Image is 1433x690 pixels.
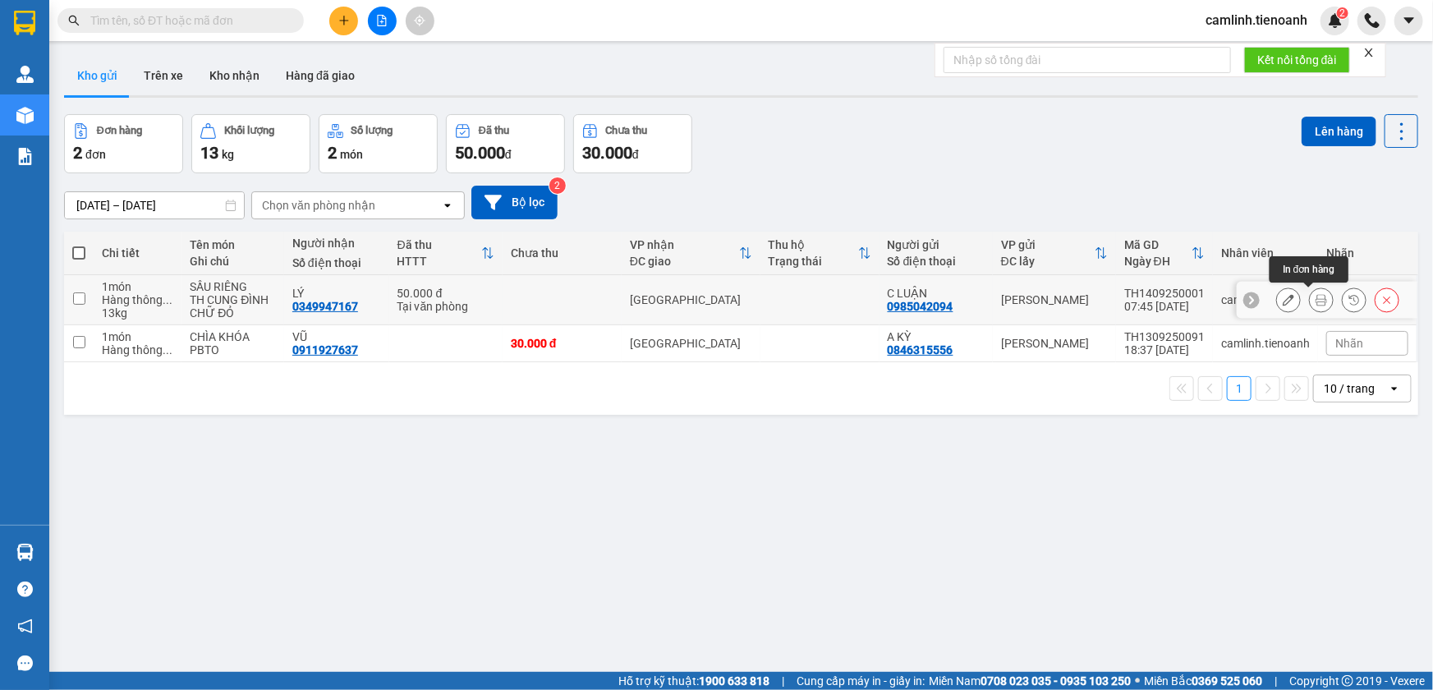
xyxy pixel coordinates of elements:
span: ... [163,343,172,356]
strong: 0369 525 060 [1192,674,1262,688]
img: logo-vxr [14,11,35,35]
div: 50.000 đ [397,287,494,300]
button: Kho nhận [196,56,273,95]
div: VP gửi [1001,238,1095,251]
button: 1 [1227,376,1252,401]
input: Select a date range. [65,192,244,218]
button: plus [329,7,358,35]
div: [GEOGRAPHIC_DATA] [630,293,752,306]
th: Toggle SortBy [760,232,880,275]
input: Tìm tên, số ĐT hoặc mã đơn [90,11,284,30]
div: Đã thu [397,238,481,251]
div: Chưa thu [511,246,613,260]
span: | [1275,672,1277,690]
strong: 1900 633 818 [699,674,769,688]
div: VŨ [292,330,381,343]
span: question-circle [17,582,33,597]
img: solution-icon [16,148,34,165]
div: Đơn hàng [97,125,142,136]
img: warehouse-icon [16,107,34,124]
div: camlinh.tienoanh [1221,337,1310,350]
span: camlinh.tienoanh [1192,10,1320,30]
th: Toggle SortBy [389,232,503,275]
span: món [340,148,363,161]
div: Trạng thái [769,255,858,268]
div: Người gửi [888,238,985,251]
div: Thu hộ [769,238,858,251]
button: Bộ lọc [471,186,558,219]
div: [PERSON_NAME] [1001,337,1108,350]
button: Hàng đã giao [273,56,368,95]
span: kg [222,148,234,161]
span: 50.000 [455,143,505,163]
button: Đơn hàng2đơn [64,114,183,173]
div: 30.000 đ [511,337,613,350]
div: PBTO [190,343,276,356]
div: Số điện thoại [292,256,381,269]
div: 1 món [102,330,173,343]
svg: open [1388,382,1401,395]
div: 07:45 [DATE] [1124,300,1205,313]
div: TH CUNG ĐÌNH CHỮ ĐỎ [190,293,276,320]
div: ĐC lấy [1001,255,1095,268]
div: LÝ [292,287,381,300]
div: HTTT [397,255,481,268]
span: Kết nối tổng đài [1257,51,1337,69]
div: VP nhận [630,238,739,251]
div: CHÌA KHÓA [190,330,276,343]
button: aim [406,7,434,35]
div: Số điện thoại [888,255,985,268]
button: file-add [368,7,397,35]
span: search [68,15,80,26]
div: TH1309250091 [1124,330,1205,343]
div: C LUẬN [888,287,985,300]
input: Nhập số tổng đài [944,47,1231,73]
div: 0846315556 [888,343,953,356]
button: Chưa thu30.000đ [573,114,692,173]
div: 13 kg [102,306,173,320]
img: icon-new-feature [1328,13,1343,28]
div: Hàng thông thường [102,293,173,306]
span: đơn [85,148,106,161]
div: Mã GD [1124,238,1192,251]
div: SẦU RIÊNG [190,280,276,293]
div: Tên món [190,238,276,251]
span: đ [505,148,512,161]
span: plus [338,15,350,26]
span: Miền Nam [929,672,1131,690]
button: Kết nối tổng đài [1244,47,1350,73]
button: Kho gửi [64,56,131,95]
div: 0349947167 [292,300,358,313]
div: 0985042094 [888,300,953,313]
div: ĐC giao [630,255,739,268]
div: TH1409250001 [1124,287,1205,300]
div: Chưa thu [606,125,648,136]
div: Chi tiết [102,246,173,260]
div: [PERSON_NAME] [1001,293,1108,306]
div: Sửa đơn hàng [1276,287,1301,312]
span: copyright [1342,675,1353,687]
th: Toggle SortBy [622,232,760,275]
div: Đã thu [479,125,509,136]
div: Khối lượng [224,125,274,136]
div: 10 / trang [1324,380,1375,397]
div: Nhãn [1326,246,1408,260]
span: Hỗ trợ kỹ thuật: [618,672,769,690]
sup: 2 [549,177,566,194]
span: ... [163,293,172,306]
div: 0911927637 [292,343,358,356]
span: notification [17,619,33,634]
th: Toggle SortBy [1116,232,1213,275]
div: Chọn văn phòng nhận [262,197,375,214]
span: ⚪️ [1135,678,1140,684]
button: Khối lượng13kg [191,114,310,173]
button: caret-down [1394,7,1423,35]
div: 1 món [102,280,173,293]
div: A KỲ [888,330,985,343]
img: warehouse-icon [16,544,34,561]
div: Ngày ĐH [1124,255,1192,268]
span: 30.000 [582,143,632,163]
span: 13 [200,143,218,163]
div: Hàng thông thường [102,343,173,356]
span: 2 [73,143,82,163]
